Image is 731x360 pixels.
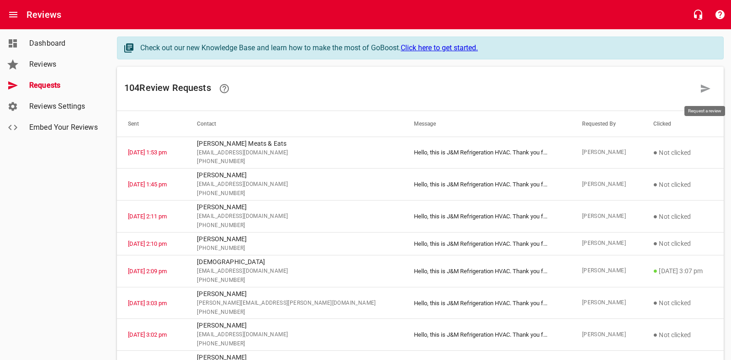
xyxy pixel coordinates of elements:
span: [PHONE_NUMBER] [197,244,392,253]
a: Learn how requesting reviews can improve your online presence [213,78,235,100]
p: [PERSON_NAME] [197,289,392,299]
span: [EMAIL_ADDRESS][DOMAIN_NAME] [197,180,392,189]
span: ● [653,239,658,248]
td: Hello, this is J&M Refrigeration HVAC. Thank you f ... [403,287,571,319]
p: Not clicked [653,297,713,308]
span: ● [653,298,658,307]
td: Hello, this is J&M Refrigeration HVAC. Thank you f ... [403,169,571,201]
span: Embed Your Reviews [29,122,99,133]
span: [PERSON_NAME] [582,330,631,339]
button: Live Chat [687,4,709,26]
span: [PHONE_NUMBER] [197,189,392,198]
h6: Reviews [26,7,61,22]
span: Reviews Settings [29,101,99,112]
span: [EMAIL_ADDRESS][DOMAIN_NAME] [197,148,392,158]
span: [PERSON_NAME] [582,298,631,307]
span: Requests [29,80,99,91]
td: Hello, this is J&M Refrigeration HVAC. Thank you f ... [403,255,571,287]
span: ● [653,330,658,339]
a: [DATE] 1:45 pm [128,181,167,188]
p: Not clicked [653,147,713,158]
p: [PERSON_NAME] [197,234,392,244]
p: [PERSON_NAME] Meats & Eats [197,139,392,148]
span: [PHONE_NUMBER] [197,339,392,349]
th: Requested By [571,111,642,137]
button: Support Portal [709,4,731,26]
th: Contact [186,111,403,137]
span: [EMAIL_ADDRESS][DOMAIN_NAME] [197,212,392,221]
a: [DATE] 2:10 pm [128,240,167,247]
p: [DEMOGRAPHIC_DATA] [197,257,392,267]
a: [DATE] 3:03 pm [128,300,167,307]
div: Check out our new Knowledge Base and learn how to make the most of GoBoost. [140,42,714,53]
a: Click here to get started. [401,43,478,52]
td: Hello, this is J&M Refrigeration HVAC. Thank you f ... [403,232,571,255]
span: [EMAIL_ADDRESS][DOMAIN_NAME] [197,330,392,339]
p: Not clicked [653,179,713,190]
th: Message [403,111,571,137]
span: [PHONE_NUMBER] [197,157,392,166]
td: Hello, this is J&M Refrigeration HVAC. Thank you f ... [403,319,571,351]
span: ● [653,212,658,221]
p: Not clicked [653,329,713,340]
span: [PHONE_NUMBER] [197,221,392,230]
p: [PERSON_NAME] [197,202,392,212]
span: [PERSON_NAME] [582,148,631,157]
th: Sent [117,111,186,137]
span: [PHONE_NUMBER] [197,276,392,285]
a: [DATE] 2:11 pm [128,213,167,220]
th: Clicked [642,111,724,137]
button: Open drawer [2,4,24,26]
span: Dashboard [29,38,99,49]
span: [PHONE_NUMBER] [197,308,392,317]
span: [PERSON_NAME] [582,239,631,248]
p: [PERSON_NAME] [197,170,392,180]
a: [DATE] 3:02 pm [128,331,167,338]
span: Reviews [29,59,99,70]
span: [PERSON_NAME] [582,180,631,189]
td: Hello, this is J&M Refrigeration HVAC. Thank you f ... [403,201,571,233]
td: Hello, this is J&M Refrigeration HVAC. Thank you f ... [403,137,571,169]
p: Not clicked [653,211,713,222]
span: ● [653,180,658,189]
span: [PERSON_NAME] [582,212,631,221]
h6: 104 Review Request s [124,78,694,100]
span: [PERSON_NAME][EMAIL_ADDRESS][PERSON_NAME][DOMAIN_NAME] [197,299,392,308]
p: [PERSON_NAME] [197,321,392,330]
span: ● [653,148,658,157]
p: [DATE] 3:07 pm [653,265,713,276]
span: ● [653,266,658,275]
p: Not clicked [653,238,713,249]
a: [DATE] 1:53 pm [128,149,167,156]
span: [PERSON_NAME] [582,266,631,275]
a: [DATE] 2:09 pm [128,268,167,275]
span: [EMAIL_ADDRESS][DOMAIN_NAME] [197,267,392,276]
